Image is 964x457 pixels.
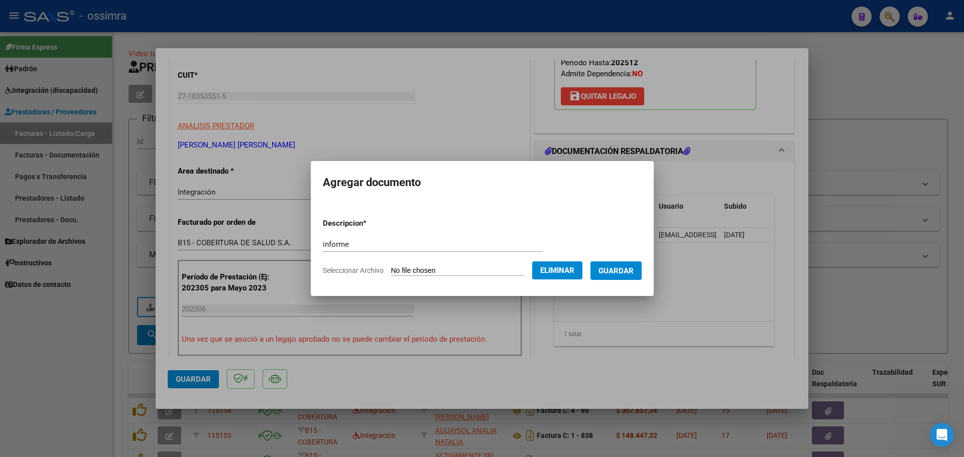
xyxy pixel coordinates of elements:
[930,423,954,447] div: Open Intercom Messenger
[540,266,574,275] span: Eliminar
[323,173,642,192] h2: Agregar documento
[590,261,642,280] button: Guardar
[323,266,384,274] span: Seleccionar Archivo
[532,261,582,279] button: Eliminar
[323,218,419,229] p: Descripcion
[598,266,634,275] span: Guardar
